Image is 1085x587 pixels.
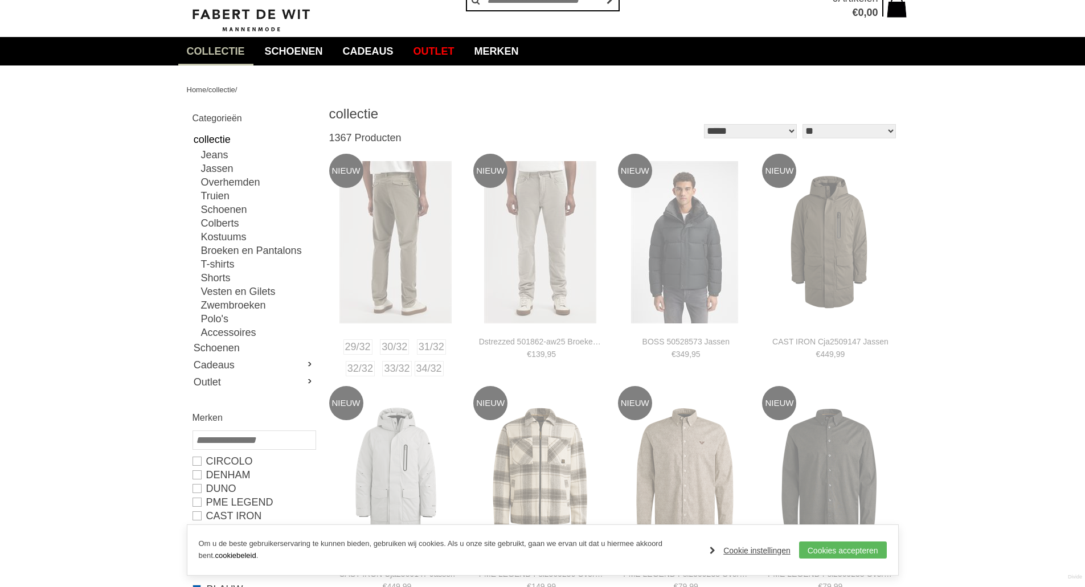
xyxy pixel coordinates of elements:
[193,509,315,523] a: CAST IRON
[193,411,315,425] h2: Merken
[201,298,315,312] a: Zwembroeken
[201,244,315,257] a: Broeken en Pantalons
[201,162,315,175] a: Jassen
[201,216,315,230] a: Colberts
[201,148,315,162] a: Jeans
[208,85,235,94] a: collectie
[201,175,315,189] a: Overhemden
[858,7,863,18] span: 0
[206,85,208,94] span: /
[193,468,315,482] a: DENHAM
[201,189,315,203] a: Truien
[199,538,699,562] p: Om u de beste gebruikerservaring te kunnen bieden, gebruiken wij cookies. Als u onze site gebruik...
[201,326,315,339] a: Accessoires
[334,37,402,65] a: Cadeaus
[201,257,315,271] a: T-shirts
[193,131,315,148] a: collectie
[201,312,315,326] a: Polo's
[187,85,207,94] a: Home
[178,37,253,65] a: collectie
[201,271,315,285] a: Shorts
[215,551,256,560] a: cookiebeleid
[193,339,315,356] a: Schoenen
[405,37,463,65] a: Outlet
[235,85,238,94] span: /
[201,230,315,244] a: Kostuums
[193,454,315,468] a: Circolo
[193,356,315,373] a: Cadeaus
[799,541,887,559] a: Cookies accepteren
[201,203,315,216] a: Schoenen
[193,495,315,509] a: PME LEGEND
[866,7,878,18] span: 00
[256,37,331,65] a: Schoenen
[710,542,791,559] a: Cookie instellingen
[329,105,614,122] h1: collectie
[1068,570,1082,584] a: Divide
[466,37,527,65] a: Merken
[852,7,858,18] span: €
[863,7,866,18] span: ,
[193,482,315,495] a: Duno
[193,111,315,125] h2: Categorieën
[329,132,402,143] span: 1367 Producten
[193,373,315,391] a: Outlet
[201,285,315,298] a: Vesten en Gilets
